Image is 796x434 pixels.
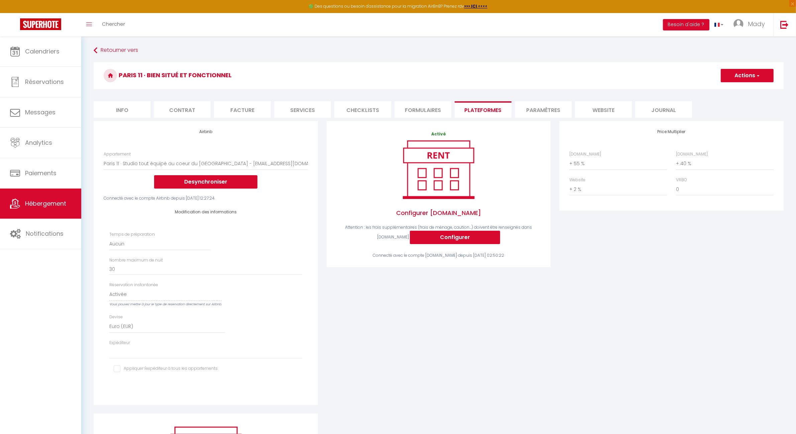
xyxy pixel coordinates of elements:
[94,101,150,118] li: Info
[569,129,773,134] h4: Price Multiplier
[109,257,163,263] label: Nombre maximum de nuit
[663,19,709,30] button: Besoin d'aide ?
[569,151,601,157] label: [DOMAIN_NAME]
[748,20,765,28] span: Mady
[109,231,155,238] label: Temps de préparation
[114,210,298,214] h4: Modification des informations
[728,13,773,36] a: ... Mady
[25,78,64,86] span: Réservations
[109,340,130,346] label: Expéditeur
[104,129,308,134] h4: Airbnb
[104,195,308,202] div: Connecté avec le compte Airbnb depuis [DATE] 12:27:24
[455,101,511,118] li: Plateformes
[25,169,56,177] span: Paiements
[214,101,271,118] li: Facture
[337,252,541,259] div: Connecté avec le compte [DOMAIN_NAME] depuis [DATE] 02:50:22
[26,229,64,238] span: Notifications
[635,101,692,118] li: Journal
[464,3,487,9] a: >>> ICI <<<<
[25,108,55,116] span: Messages
[410,231,500,244] button: Configurer
[154,101,211,118] li: Contrat
[515,101,572,118] li: Paramètres
[109,282,158,288] label: Réservation instantanée
[94,44,784,57] a: Retourner vers
[274,101,331,118] li: Services
[394,101,451,118] li: Formulaires
[569,177,585,183] label: Website
[94,62,784,89] h3: PARIS 11 · Bien situé et fonctionnel
[20,18,61,30] img: Super Booking
[780,20,789,29] img: logout
[345,224,532,240] span: Attention : les frais supplémentaires (frais de ménage, caution...) doivent être renseignés dans ...
[25,138,52,147] span: Analytics
[154,175,257,189] button: Desynchroniser
[334,101,391,118] li: Checklists
[721,69,774,82] button: Actions
[396,137,481,202] img: rent.png
[109,302,222,306] small: Vous pouvez mettre à jour le type de reservation directement sur Airbnb.
[733,19,744,29] img: ...
[337,131,541,137] p: Activé
[676,177,687,183] label: VRBO
[337,202,541,224] span: Configurer [DOMAIN_NAME]
[25,47,60,56] span: Calendriers
[575,101,632,118] li: website
[676,151,708,157] label: [DOMAIN_NAME]
[25,199,66,208] span: Hébergement
[102,20,125,27] span: Chercher
[104,151,131,157] label: Appartement
[97,13,130,36] a: Chercher
[109,314,123,320] label: Devise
